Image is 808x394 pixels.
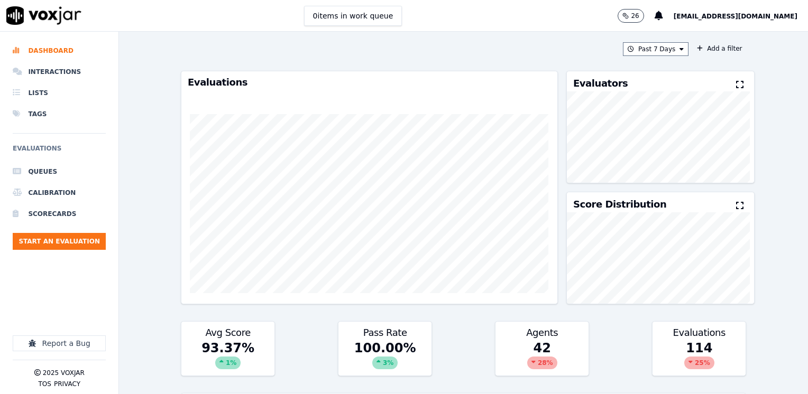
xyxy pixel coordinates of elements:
[13,61,106,82] a: Interactions
[304,6,402,26] button: 0items in work queue
[618,9,644,23] button: 26
[13,233,106,250] button: Start an Evaluation
[495,340,589,376] div: 42
[527,357,557,369] div: 28 %
[502,328,582,337] h3: Agents
[372,357,398,369] div: 3 %
[573,79,628,88] h3: Evaluators
[618,9,654,23] button: 26
[674,13,797,20] span: [EMAIL_ADDRESS][DOMAIN_NAME]
[215,357,241,369] div: 1 %
[345,328,425,337] h3: Pass Rate
[674,10,808,22] button: [EMAIL_ADDRESS][DOMAIN_NAME]
[54,380,80,388] button: Privacy
[653,340,746,376] div: 114
[181,340,274,376] div: 93.37 %
[43,369,85,377] p: 2025 Voxjar
[188,78,551,87] h3: Evaluations
[573,200,666,209] h3: Score Distribution
[13,142,106,161] h6: Evaluations
[38,380,51,388] button: TOS
[13,40,106,61] a: Dashboard
[13,335,106,351] button: Report a Bug
[6,6,81,25] img: voxjar logo
[13,161,106,182] a: Queues
[659,328,739,337] h3: Evaluations
[693,42,746,55] button: Add a filter
[623,42,688,56] button: Past 7 Days
[684,357,714,369] div: 25 %
[188,328,268,337] h3: Avg Score
[13,104,106,125] a: Tags
[13,203,106,224] a: Scorecards
[631,12,639,20] p: 26
[338,340,431,376] div: 100.00 %
[13,82,106,104] a: Lists
[13,182,106,203] a: Calibration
